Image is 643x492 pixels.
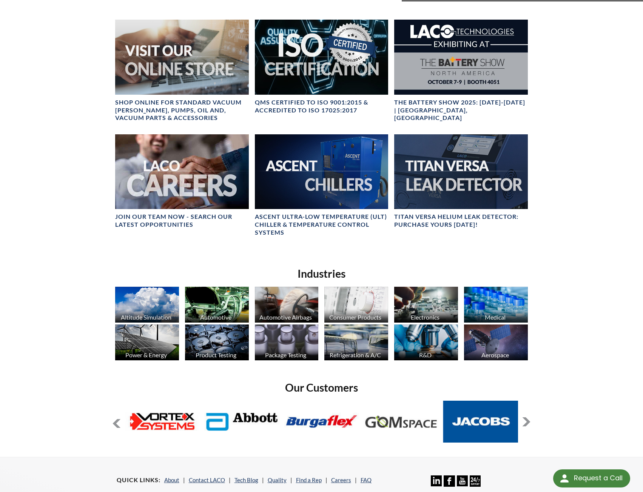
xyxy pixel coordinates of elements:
img: Vortex-Systems.jpg [125,401,200,443]
img: industry_HVAC_670x376.jpg [324,324,388,360]
div: Request a Call [553,469,630,487]
img: industry_ProductTesting_670x376.jpg [185,324,249,360]
img: 24/7 Support Icon [470,475,481,486]
a: About [164,477,179,483]
a: R&D [394,324,458,362]
img: industry_Consumer_670x376.jpg [324,287,388,323]
div: Automotive [184,314,248,321]
div: Power & Energy [114,351,178,358]
a: Quality [268,477,287,483]
h4: TITAN VERSA Helium Leak Detector: Purchase Yours [DATE]! [394,213,528,229]
a: 24/7 Support [470,481,481,488]
a: Automotive [185,287,249,324]
h4: Ascent Ultra-Low Temperature (ULT) Chiller & Temperature Control Systems [255,213,389,236]
img: industry_Automotive_670x376.jpg [185,287,249,323]
h2: Industries [112,267,531,281]
img: Abbott-Labs.jpg [204,401,279,443]
img: industry_Power-2_670x376.jpg [115,324,179,360]
a: Careers [331,477,351,483]
a: Aerospace [464,324,528,362]
a: Join our team now - SEARCH OUR LATEST OPPORTUNITIES [115,134,249,229]
div: Altitude Simulation [114,314,178,321]
div: Refrigeration & A/C [323,351,387,358]
img: industry_Electronics_670x376.jpg [394,287,458,323]
a: Package Testing [255,324,319,362]
div: Consumer Products [323,314,387,321]
a: Ascent Chiller ImageAscent Ultra-Low Temperature (ULT) Chiller & Temperature Control Systems [255,134,389,237]
a: Product Testing [185,324,249,362]
h2: Our Customers [112,381,531,395]
div: Medical [463,314,527,321]
img: industry_AltitudeSim_670x376.jpg [115,287,179,323]
a: Power & Energy [115,324,179,362]
h4: The Battery Show 2025: [DATE]-[DATE] | [GEOGRAPHIC_DATA], [GEOGRAPHIC_DATA] [394,98,528,122]
a: TITAN VERSA bannerTITAN VERSA Helium Leak Detector: Purchase Yours [DATE]! [394,134,528,229]
a: The Battery Show 2025: Oct 7-9 | Detroit, MIThe Battery Show 2025: [DATE]-[DATE] | [GEOGRAPHIC_DA... [394,20,528,122]
img: industry_Package_670x376.jpg [255,324,319,360]
img: Jacobs.jpg [443,401,518,443]
a: Automotive Airbags [255,287,319,324]
a: FAQ [361,477,372,483]
div: R&D [393,351,457,358]
div: Aerospace [463,351,527,358]
img: round button [558,472,571,484]
div: Request a Call [574,469,623,487]
h4: Quick Links [117,476,160,484]
img: GOM-Space.jpg [364,401,439,443]
h4: QMS CERTIFIED to ISO 9001:2015 & Accredited to ISO 17025:2017 [255,98,389,114]
a: Electronics [394,287,458,324]
div: Electronics [393,314,457,321]
img: Artboard_1.jpg [464,324,528,360]
a: Contact LACO [189,477,225,483]
div: Package Testing [254,351,318,358]
a: Consumer Products [324,287,388,324]
a: Refrigeration & A/C [324,324,388,362]
img: industry_Medical_670x376.jpg [464,287,528,323]
img: industry_Auto-Airbag_670x376.jpg [255,287,319,323]
h4: SHOP ONLINE FOR STANDARD VACUUM [PERSON_NAME], PUMPS, OIL AND, VACUUM PARTS & ACCESSORIES [115,98,249,122]
a: Find a Rep [296,477,322,483]
a: Visit Our Online Store headerSHOP ONLINE FOR STANDARD VACUUM [PERSON_NAME], PUMPS, OIL AND, VACUU... [115,20,249,122]
a: Medical [464,287,528,324]
a: Tech Blog [234,477,258,483]
h4: Join our team now - SEARCH OUR LATEST OPPORTUNITIES [115,213,249,229]
div: Product Testing [184,351,248,358]
img: Burgaflex.jpg [284,401,359,443]
div: Automotive Airbags [254,314,318,321]
a: Altitude Simulation [115,287,179,324]
a: ISO Certification headerQMS CERTIFIED to ISO 9001:2015 & Accredited to ISO 17025:2017 [255,20,389,114]
img: industry_R_D_670x376.jpg [394,324,458,360]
